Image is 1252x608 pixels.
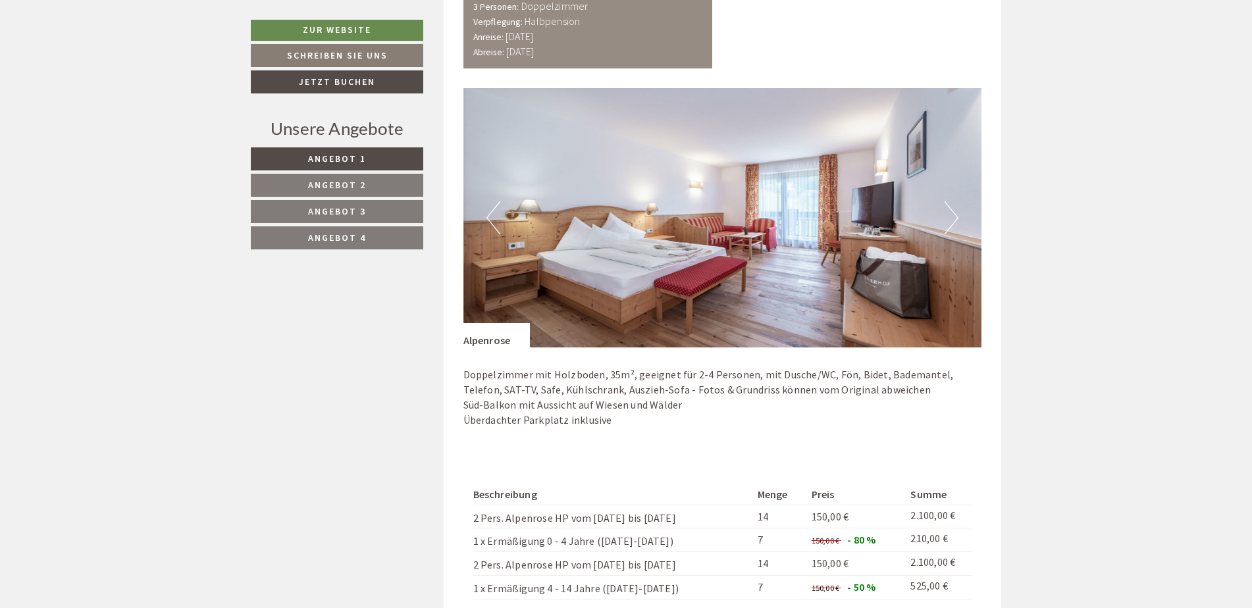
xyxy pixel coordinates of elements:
[473,47,505,58] small: Abreise:
[308,232,366,243] span: Angebot 4
[473,484,752,505] th: Beschreibung
[11,79,334,209] div: Liebe Gäste, vielen Dank für Ihr Angebot. Leider ist das Familienzimmer Plose nicht in der Liste ...
[20,82,327,92] div: [PERSON_NAME] Jaap
[806,484,906,505] th: Preis
[473,505,752,528] td: 2 Pers. Alpenrose HP vom [DATE] bis [DATE]
[847,533,875,546] span: - 80 %
[486,201,500,234] button: Previous
[20,197,327,207] small: 10:27
[812,536,840,545] span: 150,00 €
[230,11,288,33] div: Montag
[463,323,531,348] div: Alpenrose
[752,484,806,505] th: Menge
[525,14,580,28] b: Halbpension
[473,16,523,28] small: Verpflegung:
[945,201,958,234] button: Next
[463,88,982,347] img: image
[473,32,504,43] small: Anreise:
[847,580,875,594] span: - 50 %
[473,528,752,552] td: 1 x Ermäßigung 0 - 4 Jahre ([DATE]-[DATE])
[308,179,366,191] span: Angebot 2
[506,30,533,43] b: [DATE]
[251,116,423,141] div: Unsere Angebote
[303,36,508,76] div: Guten Tag, wie können wir Ihnen helfen?
[308,153,366,165] span: Angebot 1
[308,205,366,217] span: Angebot 3
[752,528,806,552] td: 7
[812,557,849,570] span: 150,00 €
[905,552,972,576] td: 2.100,00 €
[473,1,519,13] small: 3 Personen:
[473,552,752,576] td: 2 Pers. Alpenrose HP vom [DATE] bis [DATE]
[905,505,972,528] td: 2.100,00 €
[905,528,972,552] td: 210,00 €
[905,484,972,505] th: Summe
[752,576,806,599] td: 7
[905,576,972,599] td: 525,00 €
[752,505,806,528] td: 14
[440,347,519,370] button: Senden
[310,64,498,74] small: 10:26
[251,70,423,93] a: Jetzt buchen
[251,44,423,67] a: Schreiben Sie uns
[310,39,498,49] div: Sie
[812,583,840,593] span: 150,00 €
[473,576,752,599] td: 1 x Ermäßigung 4 - 14 Jahre ([DATE]-[DATE])
[752,552,806,576] td: 14
[506,45,534,58] b: [DATE]
[463,367,982,427] p: Doppelzimmer mit Holzboden, 35m², geeignet für 2-4 Personen, mit Dusche/WC, Fön, Bidet, Bademante...
[812,510,849,523] span: 150,00 €
[251,20,423,41] a: Zur Website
